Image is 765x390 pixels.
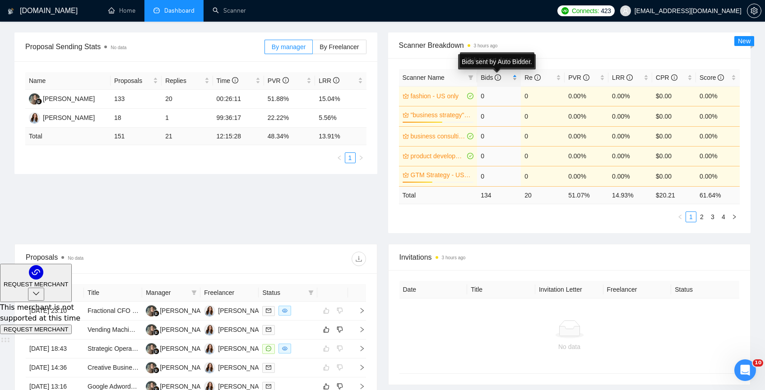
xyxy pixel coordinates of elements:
span: Bids [481,74,501,81]
th: Replies [162,72,213,90]
span: info-circle [534,74,541,81]
a: GTM Strategy - US only [411,170,472,180]
td: 0 [477,86,521,106]
a: Google Adwords E-commerce Audit Needed to Identify Growth Opportunities [88,383,302,390]
span: crown [403,112,409,118]
span: PVR [568,74,589,81]
img: JM [204,362,215,373]
td: 14.93 % [608,186,652,204]
span: Scanner Breakdown [399,40,740,51]
div: Click to sort descending [460,52,534,68]
a: "business strategy" Global [411,110,472,120]
div: Proposals [26,252,196,266]
div: Bids sent by Auto Bidder. [458,54,536,69]
td: 0.00% [608,106,652,126]
td: 0.00% [565,106,608,126]
img: gigradar-bm.png [153,367,159,373]
img: LK [29,93,40,105]
li: 2 [696,211,707,222]
a: LK[PERSON_NAME] [146,382,212,390]
span: check-circle [467,133,473,139]
button: right [729,211,740,222]
td: 15.04% [315,90,366,109]
td: 0.00% [565,126,608,146]
li: Previous Page [334,152,345,163]
span: No data [68,256,83,261]
td: 5.56% [315,109,366,128]
span: crown [403,93,409,99]
li: 1 [686,211,696,222]
span: dashboard [153,7,160,14]
span: Proposals [114,76,151,86]
span: Dashboard [164,7,195,14]
td: Creative Business Strategy Consultant for Fashion Client [84,358,142,377]
span: crown [403,153,409,159]
span: check-circle [467,93,473,99]
a: LK[PERSON_NAME] [146,344,212,352]
td: Total [25,128,111,145]
a: product development - US only [411,151,466,161]
a: 1 [686,212,696,222]
td: 0.00% [696,106,740,126]
td: $ 20.21 [652,186,696,204]
a: setting [747,7,761,14]
span: Replies [165,76,202,86]
li: Next Page [729,211,740,222]
td: 0 [521,126,565,146]
td: $0.00 [652,86,696,106]
span: By manager [272,43,306,50]
li: Next Page [356,152,366,163]
span: right [732,214,737,220]
a: LK[PERSON_NAME] [146,363,212,371]
button: left [675,211,686,222]
img: JM [29,112,40,124]
span: info-circle [333,77,339,83]
div: [PERSON_NAME] [43,94,95,104]
span: Re [524,74,541,81]
span: New [738,37,751,45]
span: 423 [601,6,611,16]
td: 0 [477,166,521,186]
span: crown [403,133,409,139]
td: 51.07 % [565,186,608,204]
td: 20 [162,90,213,109]
button: download [352,252,366,266]
span: Proposal Sending Stats [25,41,264,52]
td: 134 [477,186,521,204]
li: Previous Page [675,211,686,222]
td: 0.00% [608,126,652,146]
span: info-circle [626,74,633,81]
td: 133 [111,90,162,109]
a: JM[PERSON_NAME] [204,344,270,352]
span: left [337,155,342,161]
span: filter [468,75,473,80]
span: right [358,155,364,161]
td: 0 [521,146,565,166]
a: LK[PERSON_NAME] [29,95,95,102]
td: $0.00 [652,126,696,146]
time: 3 hours ago [442,255,466,260]
span: crown [403,172,409,178]
td: [DATE] 14:36 [26,358,84,377]
td: 0.00% [565,146,608,166]
span: Connects: [572,6,599,16]
span: left [677,214,683,220]
li: 3 [707,211,718,222]
img: gigradar-bm.png [153,348,159,354]
span: LRR [319,77,339,84]
span: dislike [337,383,343,390]
td: 20 [521,186,565,204]
th: Name [25,72,111,90]
td: 0 [477,146,521,166]
td: 0.00% [608,86,652,106]
td: 151 [111,128,162,145]
td: 22.22% [264,109,315,128]
span: filter [466,71,475,84]
span: PVR [268,77,289,84]
td: 0 [477,106,521,126]
span: info-circle [283,77,289,83]
button: left [334,152,345,163]
a: business consulting global [411,131,466,141]
td: 61.64 % [696,186,740,204]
